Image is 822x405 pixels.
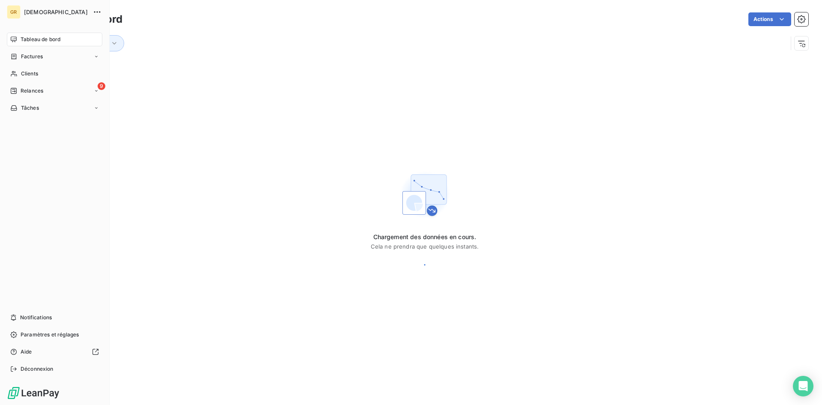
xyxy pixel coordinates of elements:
span: Aide [21,348,32,356]
span: [DEMOGRAPHIC_DATA] [24,9,88,15]
a: Aide [7,345,102,359]
span: Clients [21,70,38,78]
button: Actions [748,12,791,26]
span: Chargement des données en cours. [371,233,479,241]
img: Logo LeanPay [7,386,60,400]
span: Déconnexion [21,365,54,373]
span: Tâches [21,104,39,112]
span: Paramètres et réglages [21,331,79,339]
span: Tableau de bord [21,36,60,43]
div: Open Intercom Messenger [793,376,813,396]
span: Notifications [20,314,52,321]
span: Factures [21,53,43,60]
span: Relances [21,87,43,95]
span: 9 [98,82,105,90]
img: First time [397,168,452,222]
span: Cela ne prendra que quelques instants. [371,243,479,250]
div: GR [7,5,21,19]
